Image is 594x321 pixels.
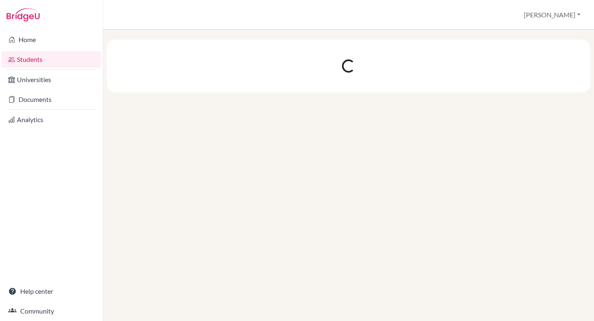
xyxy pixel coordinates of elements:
button: [PERSON_NAME] [520,7,584,23]
a: Help center [2,283,101,300]
a: Analytics [2,111,101,128]
a: Universities [2,71,101,88]
img: Bridge-U [7,8,40,21]
a: Home [2,31,101,48]
a: Community [2,303,101,319]
a: Documents [2,91,101,108]
a: Students [2,51,101,68]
